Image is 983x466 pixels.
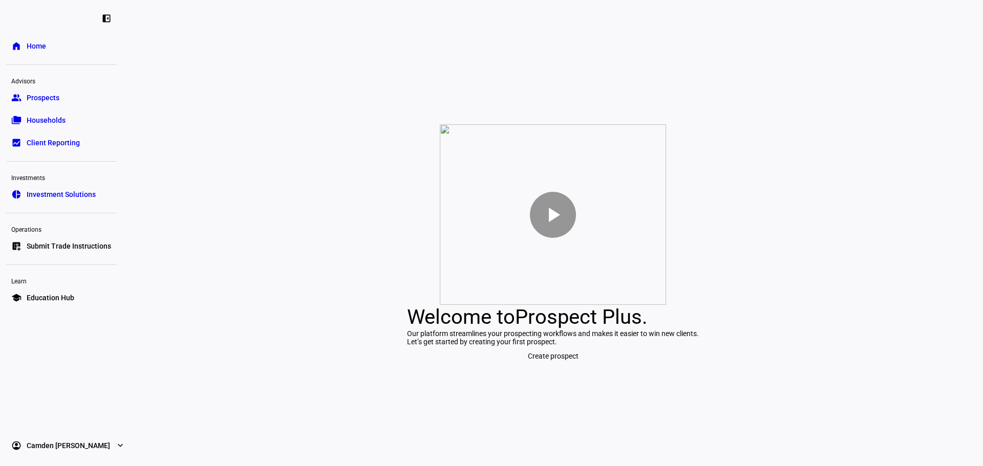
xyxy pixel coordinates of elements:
[27,138,80,148] span: Client Reporting
[27,93,59,103] span: Prospects
[6,170,117,184] div: Investments
[6,273,117,287] div: Learn
[6,132,117,153] a: bid_landscapeClient Reporting
[6,221,117,236] div: Operations
[6,184,117,205] a: pie_chartInvestment Solutions
[27,241,111,251] span: Submit Trade Instructions
[27,115,66,125] span: Households
[407,329,699,338] div: Our platform streamlines your prospecting workflows and makes it easier to win new clients.
[11,93,22,103] eth-mat-symbol: group
[6,73,117,87] div: Advisors
[11,189,22,199] eth-mat-symbol: pie_chart
[407,305,699,329] div: Welcome to .
[27,41,46,51] span: Home
[528,346,579,366] span: Create prospect
[11,138,22,148] eth-mat-symbol: bid_landscape
[11,115,22,125] eth-mat-symbol: folder_copy
[6,110,117,130] a: folder_copyHouseholds
[27,440,110,451] span: Camden [PERSON_NAME]
[516,346,591,366] button: Create prospect
[6,36,117,56] a: homeHome
[407,338,699,346] div: Let’s get started by creating your first prospect.
[27,293,74,303] span: Education Hub
[11,241,22,251] eth-mat-symbol: list_alt_add
[27,189,96,199] span: Investment Solutions
[115,440,125,451] eth-mat-symbol: expand_more
[101,13,112,24] eth-mat-symbol: left_panel_close
[6,87,117,108] a: groupProspects
[515,305,642,329] span: Prospect Plus
[541,203,565,227] mat-icon: play_arrow
[11,293,22,303] eth-mat-symbol: school
[11,440,22,451] eth-mat-symbol: account_circle
[440,124,666,305] img: p2t-video.png
[11,41,22,51] eth-mat-symbol: home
